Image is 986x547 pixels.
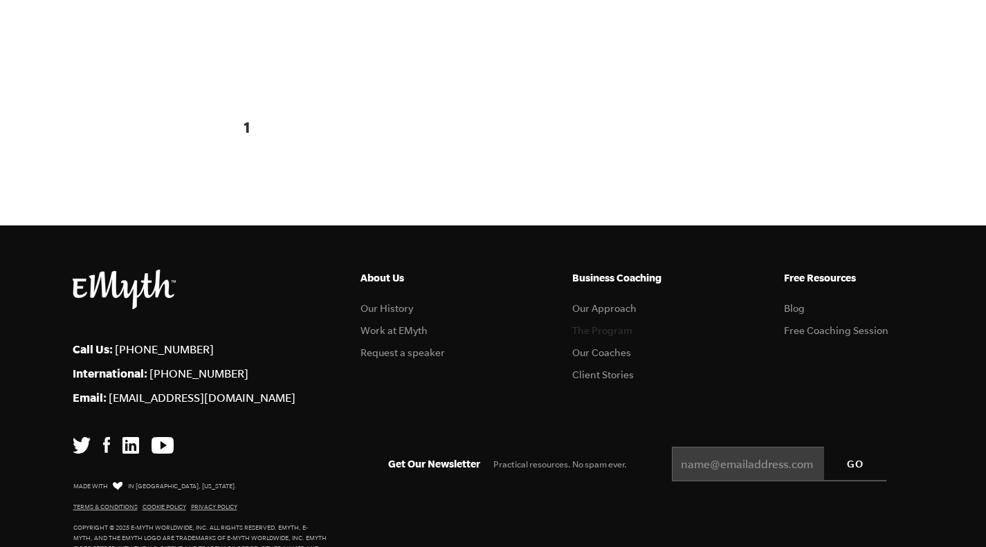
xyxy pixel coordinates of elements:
[360,347,445,358] a: Request a speaker
[149,367,248,380] a: [PHONE_NUMBER]
[572,303,637,314] a: Our Approach
[73,270,176,309] img: EMyth
[113,481,122,490] img: Love
[115,343,214,355] a: [PHONE_NUMBER]
[122,437,139,454] img: LinkedIn
[73,503,138,510] a: Terms & Conditions
[73,391,107,404] strong: Email:
[360,270,491,286] h5: About Us
[572,347,631,358] a: Our Coaches
[917,481,986,547] iframe: Chat Widget
[103,437,110,454] img: Facebook
[360,303,413,314] a: Our History
[73,437,91,454] img: Twitter
[73,342,113,355] strong: Call Us:
[572,369,634,380] a: Client Stories
[152,437,174,454] img: YouTube
[143,503,186,510] a: Cookie Policy
[572,270,702,286] h5: Business Coaching
[784,303,805,314] a: Blog
[388,458,480,470] span: Get Our Newsletter
[672,447,886,481] input: name@emailaddress.com
[784,270,914,286] h5: Free Resources
[191,503,237,510] a: Privacy Policy
[493,459,627,470] span: Practical resources. No spam ever.
[73,367,147,380] strong: International:
[360,325,428,336] a: Work at EMyth
[824,447,886,480] input: GO
[572,325,632,336] a: The Program
[784,325,888,336] a: Free Coaching Session
[109,391,295,404] a: [EMAIL_ADDRESS][DOMAIN_NAME]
